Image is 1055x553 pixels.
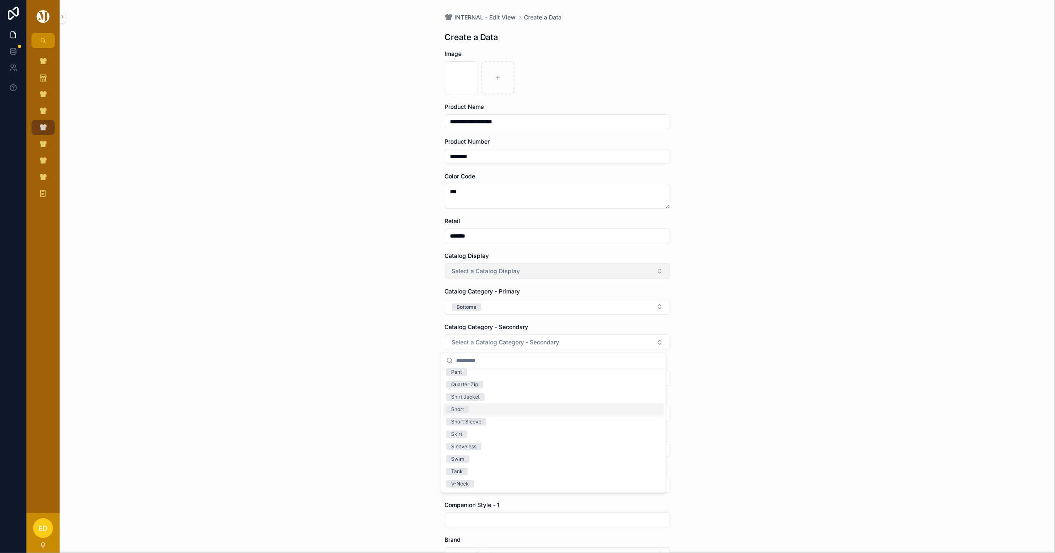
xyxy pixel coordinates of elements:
[445,334,670,350] button: Select Button
[441,368,666,493] div: Suggestions
[445,103,484,110] span: Product Name
[524,13,562,22] a: Create a Data
[452,303,481,311] button: Unselect BOTTOMS
[445,501,500,508] span: Companion Style - 1
[451,418,481,426] div: Short Sleeve
[445,323,529,330] span: Catalog Category - Secondary
[451,455,464,463] div: Swim
[451,368,462,376] div: Pant
[457,303,476,311] div: Bottoms
[451,393,480,401] div: Shirt Jacket
[445,536,461,543] span: Brand
[445,252,489,259] span: Catalog Display
[451,406,464,413] div: Short
[451,443,476,450] div: Sleeveless
[455,13,516,22] span: INTERNAL - Edit View
[445,217,461,224] span: Retail
[445,50,462,57] span: Image
[451,480,469,488] div: V-Neck
[452,338,560,346] span: Select a Catalog Category - Secondary
[35,10,51,23] img: App logo
[445,173,476,180] span: Color Code
[445,288,520,295] span: Catalog Category - Primary
[445,263,670,279] button: Select Button
[445,31,498,43] h1: Create a Data
[452,267,520,275] span: Select a Catalog Display
[451,468,463,475] div: Tank
[451,381,478,388] div: Quarter Zip
[445,13,516,22] a: INTERNAL - Edit View
[26,48,60,212] div: scrollable content
[451,430,462,438] div: Skirt
[445,138,490,145] span: Product Number
[445,299,670,315] button: Select Button
[38,523,48,533] span: ED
